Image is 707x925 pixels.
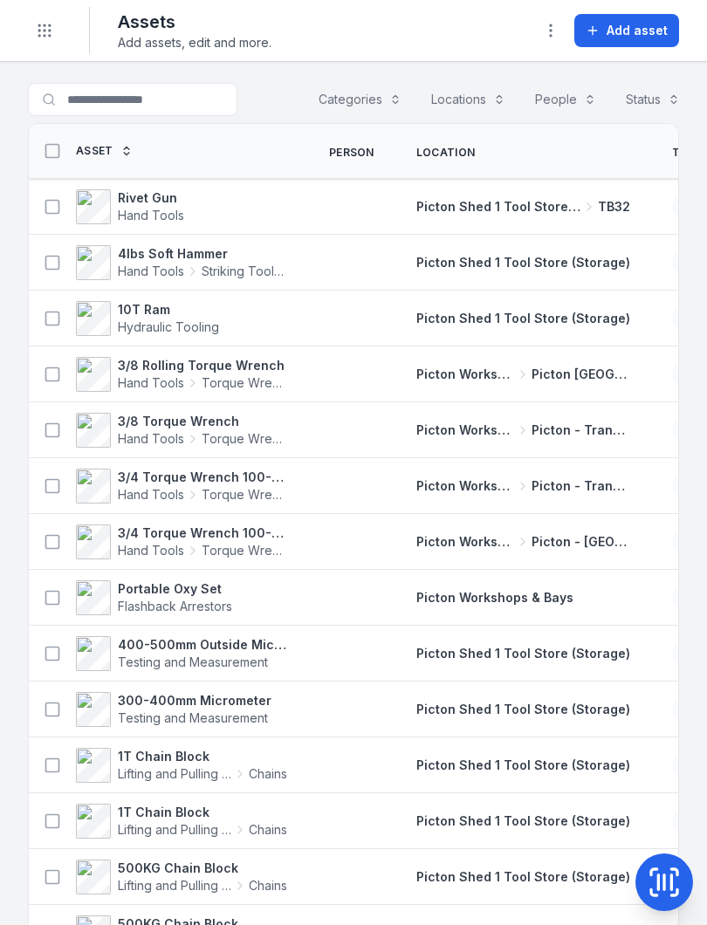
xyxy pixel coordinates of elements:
span: Torque Wrench [202,374,287,392]
span: Picton Shed 1 Tool Store (Storage) [416,757,630,772]
a: 3/4 Torque Wrench 100-600 ft/lbs 447Hand ToolsTorque Wrench [76,524,287,559]
span: Picton Shed 1 Tool Store (Storage) [416,813,630,828]
span: Hand Tools [118,263,184,280]
span: Lifting and Pulling Tools [118,765,231,783]
button: Status [614,83,691,116]
span: Torque Wrench [202,542,287,559]
span: Lifting and Pulling Tools [118,877,231,894]
strong: 3/8 Rolling Torque Wrench [118,357,287,374]
button: Toggle navigation [28,14,61,47]
a: Picton Shed 1 Tool Store (Storage) [416,310,630,327]
a: Picton Shed 1 Tool Store (Storage) [416,645,630,662]
button: People [524,83,607,116]
span: Asset [76,144,113,158]
span: Add asset [607,22,668,39]
span: Picton [GEOGRAPHIC_DATA] [532,366,630,383]
strong: 500KG Chain Block [118,860,287,877]
span: Hand Tools [118,208,184,223]
span: Tag [672,146,696,160]
span: Testing and Measurement [118,710,268,725]
span: Testing and Measurement [118,654,268,669]
a: Picton Workshops & BaysPicton - Transmission Bay [416,421,630,439]
strong: 3/4 Torque Wrench 100-600 ft/lbs 447 [118,524,287,542]
h2: Assets [118,10,271,34]
a: Picton Workshops & BaysPicton - [GEOGRAPHIC_DATA] [416,533,630,551]
a: Rivet GunHand Tools [76,189,184,224]
a: 3/8 Torque WrenchHand ToolsTorque Wrench [76,413,287,448]
span: Picton Shed 1 Tool Store (Storage) [416,869,630,884]
strong: 3/4 Torque Wrench 100-600 ft/lbs 0320601267 [118,469,287,486]
span: Picton Shed 1 Tool Store (Storage) [416,255,630,270]
strong: 3/8 Torque Wrench [118,413,287,430]
strong: 400-500mm Outside Micrometer [118,636,287,654]
strong: 10T Ram [118,301,219,319]
a: Picton Workshops & BaysPicton [GEOGRAPHIC_DATA] [416,366,630,383]
button: Categories [307,83,413,116]
span: Hand Tools [118,374,184,392]
span: Add assets, edit and more. [118,34,271,51]
strong: Rivet Gun [118,189,184,207]
a: Portable Oxy SetFlashback Arrestors [76,580,232,615]
span: Picton - Transmission Bay [532,421,630,439]
span: Striking Tools / Hammers [202,263,287,280]
a: Picton Workshops & BaysPicton - Transmission Bay [416,477,630,495]
span: Hydraulic Tooling [118,319,219,334]
span: Chains [249,765,287,783]
a: Picton Workshops & Bays [416,589,573,606]
strong: Portable Oxy Set [118,580,232,598]
span: Location [416,146,475,160]
a: 400-500mm Outside MicrometerTesting and Measurement [76,636,287,671]
span: Chains [249,877,287,894]
span: Picton Shed 1 Tool Store (Storage) [416,311,630,325]
span: Picton Workshops & Bays [416,421,515,439]
a: 10T RamHydraulic Tooling [76,301,219,336]
a: 300-400mm MicrometerTesting and Measurement [76,692,271,727]
a: Picton Shed 1 Tool Store (Storage) [416,868,630,886]
span: Picton Shed 1 Tool Store (Storage) [416,702,630,716]
span: Picton Workshops & Bays [416,366,515,383]
span: Picton Shed 1 Tool Store (Storage) [416,646,630,661]
span: Hand Tools [118,486,184,504]
strong: 1T Chain Block [118,804,287,821]
strong: 4lbs Soft Hammer [118,245,287,263]
span: Picton Workshops & Bays [416,477,515,495]
span: Picton Shed 1 Tool Store (Storage) [416,198,580,216]
strong: 1T Chain Block [118,748,287,765]
span: Person [329,146,374,160]
span: TB32 [598,198,630,216]
span: Picton Workshops & Bays [416,590,573,605]
button: Locations [420,83,517,116]
span: Picton Workshops & Bays [416,533,515,551]
button: Add asset [574,14,679,47]
a: Picton Shed 1 Tool Store (Storage) [416,254,630,271]
span: Chains [249,821,287,839]
a: 1T Chain BlockLifting and Pulling ToolsChains [76,804,287,839]
a: Picton Shed 1 Tool Store (Storage) [416,701,630,718]
span: Picton - Transmission Bay [532,477,630,495]
span: Flashback Arrestors [118,599,232,613]
a: 4lbs Soft HammerHand ToolsStriking Tools / Hammers [76,245,287,280]
span: Lifting and Pulling Tools [118,821,231,839]
a: 500KG Chain BlockLifting and Pulling ToolsChains [76,860,287,894]
a: 3/8 Rolling Torque WrenchHand ToolsTorque Wrench [76,357,287,392]
a: Picton Shed 1 Tool Store (Storage)TB32 [416,198,630,216]
span: Picton - [GEOGRAPHIC_DATA] [532,533,630,551]
a: Picton Shed 1 Tool Store (Storage) [416,812,630,830]
a: 3/4 Torque Wrench 100-600 ft/lbs 0320601267Hand ToolsTorque Wrench [76,469,287,504]
a: 1T Chain BlockLifting and Pulling ToolsChains [76,748,287,783]
span: Hand Tools [118,542,184,559]
a: Asset [76,144,133,158]
span: Torque Wrench [202,486,287,504]
span: Hand Tools [118,430,184,448]
a: Picton Shed 1 Tool Store (Storage) [416,757,630,774]
strong: 300-400mm Micrometer [118,692,271,709]
span: Torque Wrench [202,430,287,448]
